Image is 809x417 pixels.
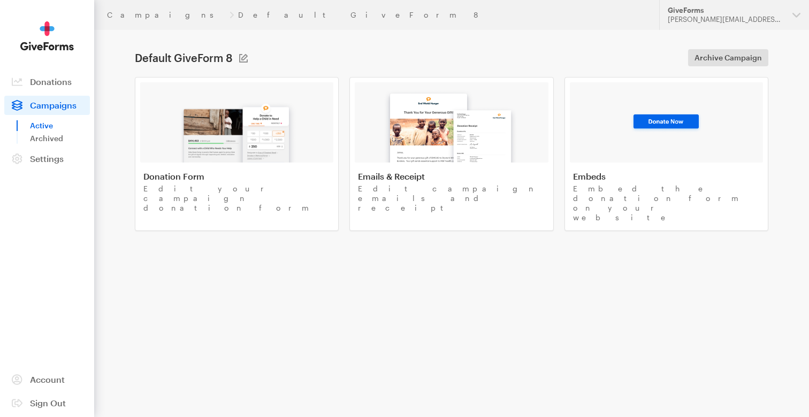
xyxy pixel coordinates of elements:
a: Archive Campaign [688,49,768,66]
p: Embed the donation form on your website [573,184,760,222]
h4: Donation Form [143,171,330,182]
a: Campaigns [107,11,225,19]
img: GiveForms [20,21,74,51]
p: Edit your campaign donation form [143,184,330,213]
a: Active [30,119,90,132]
img: image-3-93ee28eb8bf338fe015091468080e1db9f51356d23dce784fdc61914b1599f14.png [630,112,703,133]
img: image-1-0e7e33c2fa879c29fc43b57e5885c2c5006ac2607a1de4641c4880897d5e5c7f.png [174,94,300,163]
a: Donations [4,72,90,91]
a: Default GiveForm 8 [238,11,479,19]
span: Campaigns [30,100,77,110]
a: Donation Form Edit your campaign donation form [135,77,339,231]
h4: Embeds [573,171,760,182]
img: image-2-08a39f98273254a5d313507113ca8761204b64a72fdaab3e68b0fc5d6b16bc50.png [379,83,524,163]
span: Archive Campaign [694,51,762,64]
h4: Emails & Receipt [358,171,545,182]
p: Edit campaign emails and receipt [358,184,545,213]
span: Settings [30,153,64,164]
a: Emails & Receipt Edit campaign emails and receipt [349,77,553,231]
span: Donations [30,76,72,87]
div: [PERSON_NAME][EMAIL_ADDRESS][DOMAIN_NAME] [668,15,784,24]
a: Embeds Embed the donation form on your website [564,77,768,231]
a: Settings [4,149,90,168]
a: Archived [30,132,90,145]
div: GiveForms [668,6,784,15]
a: Campaigns [4,96,90,115]
h1: Default GiveForm 8 [135,51,233,64]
